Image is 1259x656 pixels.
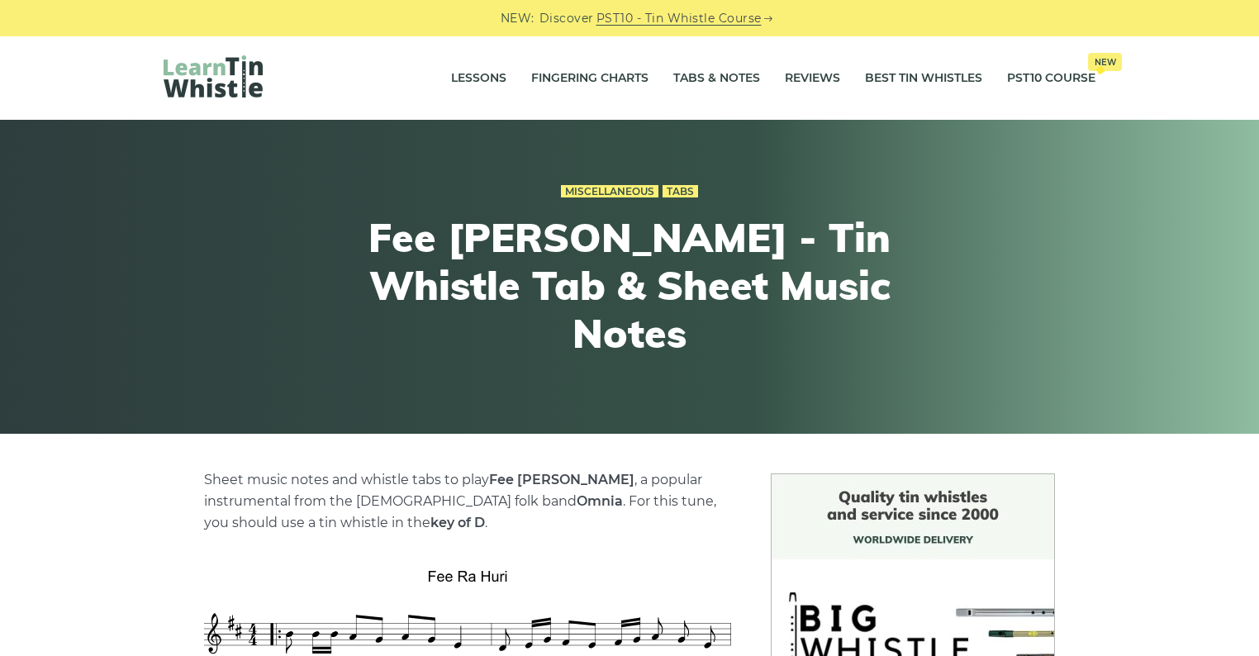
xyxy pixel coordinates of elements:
a: Tabs [663,185,698,198]
p: Sheet music notes and whistle tabs to play , a popular instrumental from the [DEMOGRAPHIC_DATA] f... [204,469,731,534]
a: Reviews [785,58,840,99]
a: Fingering Charts [531,58,649,99]
a: Best Tin Whistles [865,58,982,99]
h1: Fee [PERSON_NAME] - Tin Whistle Tab & Sheet Music Notes [325,214,934,357]
img: LearnTinWhistle.com [164,55,263,97]
a: Miscellaneous [561,185,658,198]
strong: Fee [PERSON_NAME] [489,472,634,487]
strong: key of D [430,515,485,530]
span: New [1088,53,1122,71]
a: PST10 CourseNew [1007,58,1095,99]
strong: Omnia [577,493,623,509]
a: Tabs & Notes [673,58,760,99]
a: Lessons [451,58,506,99]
